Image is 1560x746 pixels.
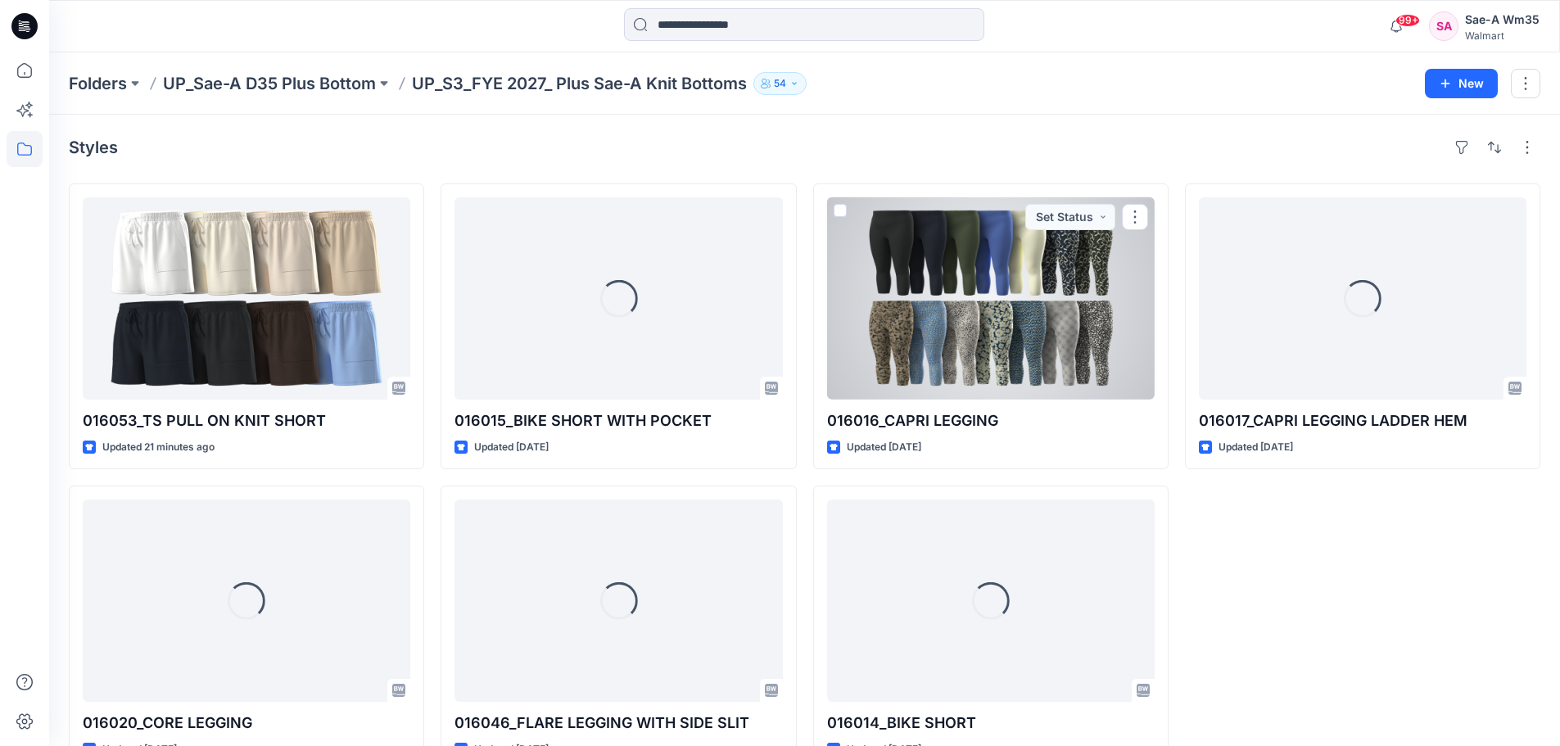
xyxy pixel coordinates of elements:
[827,409,1155,432] p: 016016_CAPRI LEGGING
[474,439,549,456] p: Updated [DATE]
[1425,69,1498,98] button: New
[827,712,1155,735] p: 016014_BIKE SHORT
[454,409,782,432] p: 016015_BIKE SHORT WITH POCKET
[1395,14,1420,27] span: 99+
[102,439,215,456] p: Updated 21 minutes ago
[753,72,807,95] button: 54
[1199,409,1526,432] p: 016017_CAPRI LEGGING LADDER HEM
[1429,11,1458,41] div: SA
[412,72,747,95] p: UP_S3_FYE 2027_ Plus Sae-A Knit Bottoms
[827,197,1155,400] a: 016016_CAPRI LEGGING
[1465,29,1540,42] div: Walmart
[454,712,782,735] p: 016046_FLARE LEGGING WITH SIDE SLIT
[774,75,786,93] p: 54
[69,72,127,95] a: Folders
[847,439,921,456] p: Updated [DATE]
[163,72,376,95] a: UP_Sae-A D35 Plus Bottom
[83,409,410,432] p: 016053_TS PULL ON KNIT SHORT
[83,712,410,735] p: 016020_CORE LEGGING
[1219,439,1293,456] p: Updated [DATE]
[1465,10,1540,29] div: Sae-A Wm35
[83,197,410,400] a: 016053_TS PULL ON KNIT SHORT
[69,138,118,157] h4: Styles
